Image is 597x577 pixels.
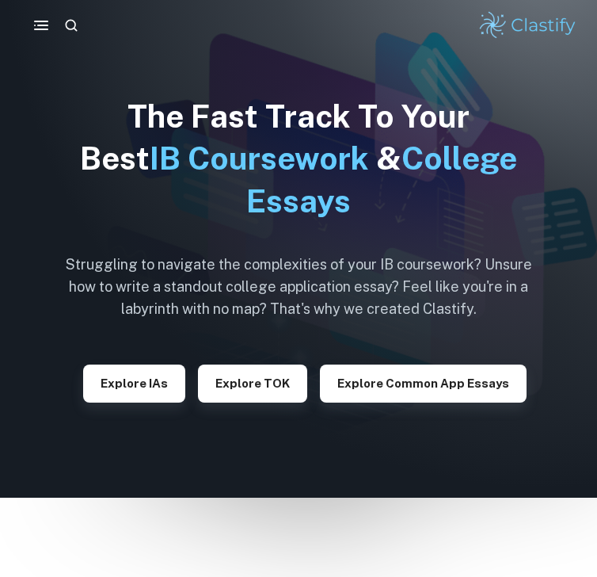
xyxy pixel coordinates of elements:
[53,95,544,222] h1: The Fast Track To Your Best &
[246,139,517,219] span: College Essays
[477,10,578,41] img: Clastify logo
[198,375,307,390] a: Explore TOK
[83,375,185,390] a: Explore IAs
[150,139,369,177] span: IB Coursework
[320,375,527,390] a: Explore Common App essays
[198,365,307,403] button: Explore TOK
[320,365,527,403] button: Explore Common App essays
[53,254,544,320] h6: Struggling to navigate the complexities of your IB coursework? Unsure how to write a standout col...
[83,365,185,403] button: Explore IAs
